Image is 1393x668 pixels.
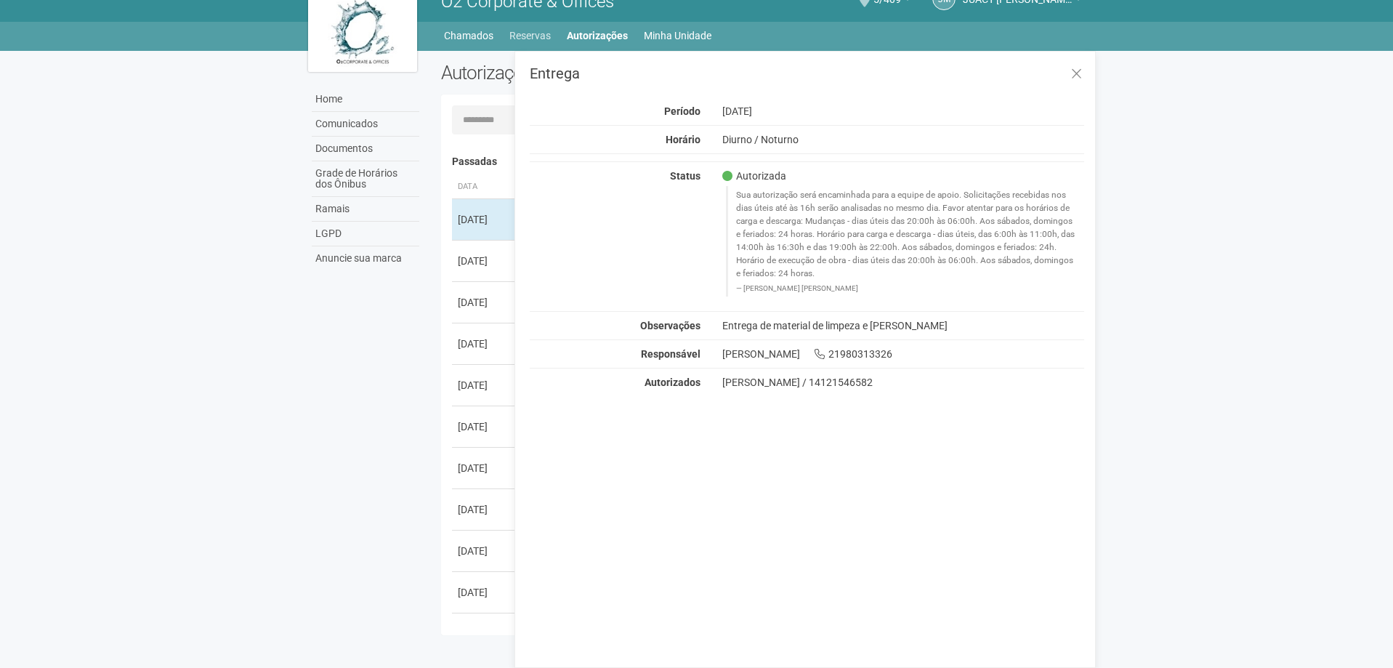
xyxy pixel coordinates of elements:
[736,283,1077,294] footer: [PERSON_NAME] [PERSON_NAME]
[452,156,1075,167] h4: Passadas
[530,66,1084,81] h3: Entrega
[312,246,419,270] a: Anuncie sua marca
[711,105,1096,118] div: [DATE]
[567,25,628,46] a: Autorizações
[711,319,1096,332] div: Entrega de material de limpeza e [PERSON_NAME]
[452,175,517,199] th: Data
[458,254,512,268] div: [DATE]
[711,347,1096,361] div: [PERSON_NAME] 21980313326
[664,105,700,117] strong: Período
[458,295,512,310] div: [DATE]
[458,212,512,227] div: [DATE]
[312,161,419,197] a: Grade de Horários dos Ônibus
[444,25,493,46] a: Chamados
[441,62,752,84] h2: Autorizações
[312,222,419,246] a: LGPD
[312,197,419,222] a: Ramais
[722,376,1085,389] div: [PERSON_NAME] / 14121546582
[458,419,512,434] div: [DATE]
[666,134,700,145] strong: Horário
[458,502,512,517] div: [DATE]
[644,25,711,46] a: Minha Unidade
[726,186,1085,296] blockquote: Sua autorização será encaminhada para a equipe de apoio. Solicitações recebidas nos dias úteis at...
[670,170,700,182] strong: Status
[711,133,1096,146] div: Diurno / Noturno
[458,378,512,393] div: [DATE]
[458,461,512,475] div: [DATE]
[458,337,512,351] div: [DATE]
[312,112,419,137] a: Comunicados
[722,169,786,182] span: Autorizada
[458,544,512,558] div: [DATE]
[641,348,700,360] strong: Responsável
[458,585,512,600] div: [DATE]
[312,87,419,112] a: Home
[640,320,700,331] strong: Observações
[509,25,551,46] a: Reservas
[645,377,700,388] strong: Autorizados
[312,137,419,161] a: Documentos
